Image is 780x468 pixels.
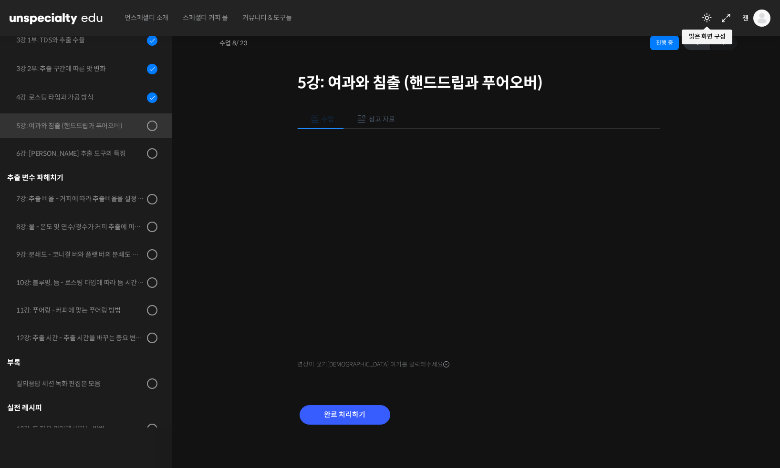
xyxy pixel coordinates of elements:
div: 10강: 블루밍, 뜸 - 로스팅 타입에 따라 뜸 시간을 다르게 해야 하는 이유 [16,277,144,288]
span: 설정 [147,316,159,324]
div: 8강: 물 - 온도 및 연수/경수가 커피 추출에 미치는 영향 [16,222,144,232]
input: 완료 처리하기 [300,405,390,425]
div: 질의응답 세션 녹화 편집본 모음 [16,378,144,389]
span: 대화 [87,317,99,325]
span: 수업 [322,115,334,123]
span: 홈 [30,316,36,324]
a: 설정 [123,302,183,326]
span: / 23 [236,39,248,47]
div: 추출 변수 파헤치기 [7,171,157,184]
a: 홈 [3,302,63,326]
div: 3강 1부: TDS와 추출 수율 [16,35,144,45]
span: 수업 8 [219,40,248,46]
h1: 5강: 여과와 침출 (핸드드립과 푸어오버) [297,74,660,92]
div: 5강: 여과와 침출 (핸드드립과 푸어오버) [16,121,144,131]
div: 13강: 두 잔을 맛있게 내리는 방법 [16,424,144,434]
div: 3강 2부: 추출 구간에 따른 맛 변화 [16,63,144,74]
a: 대화 [63,302,123,326]
div: 9강: 분쇄도 - 코니컬 버와 플랫 버의 분쇄도 차이는 왜 추출 결과물에 영향을 미치는가 [16,249,144,260]
span: 참고 자료 [369,115,395,123]
span: 젠 [742,14,749,22]
div: 실전 레시피 [7,401,157,414]
div: 7강: 추출 비율 - 커피에 따라 추출비율을 설정하는 방법 [16,193,144,204]
div: 4강: 로스팅 타입과 가공 방식 [16,92,144,102]
div: 6강: [PERSON_NAME] 추출 도구의 특징 [16,148,144,159]
div: 12강: 추출 시간 - 추출 시간을 바꾸는 중요 변수 파헤치기 [16,333,144,343]
div: 부록 [7,356,157,369]
div: 11강: 푸어링 - 커피에 맞는 푸어링 방법 [16,305,144,315]
span: 영상이 끊기[DEMOGRAPHIC_DATA] 여기를 클릭해주세요 [297,361,449,368]
div: 진행 중 [650,36,679,50]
